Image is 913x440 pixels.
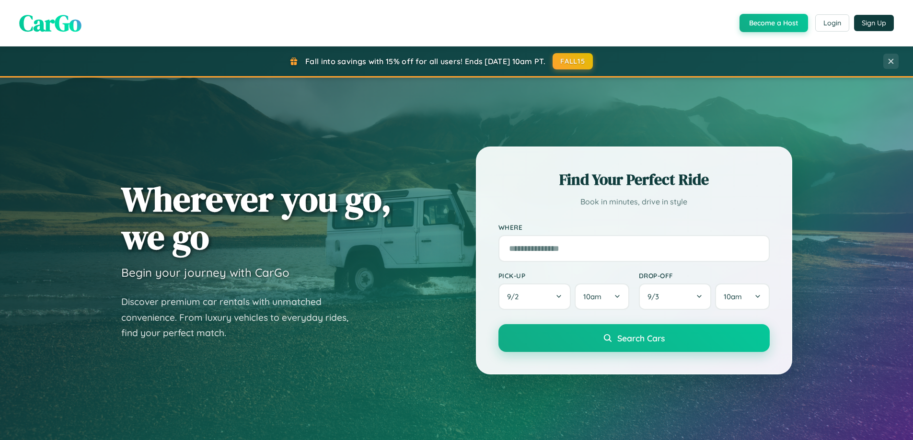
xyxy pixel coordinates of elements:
[715,283,769,310] button: 10am
[121,265,289,280] h3: Begin your journey with CarGo
[305,56,545,66] span: Fall into savings with 15% off for all users! Ends [DATE] 10am PT.
[553,53,593,69] button: FALL15
[815,14,849,32] button: Login
[498,195,770,209] p: Book in minutes, drive in style
[507,292,523,301] span: 9 / 2
[498,169,770,190] h2: Find Your Perfect Ride
[724,292,742,301] span: 10am
[498,271,629,280] label: Pick-up
[583,292,601,301] span: 10am
[121,294,361,341] p: Discover premium car rentals with unmatched convenience. From luxury vehicles to everyday rides, ...
[639,271,770,280] label: Drop-off
[19,7,81,39] span: CarGo
[498,324,770,352] button: Search Cars
[498,223,770,231] label: Where
[740,14,808,32] button: Become a Host
[647,292,664,301] span: 9 / 3
[498,283,571,310] button: 9/2
[575,283,629,310] button: 10am
[639,283,712,310] button: 9/3
[617,333,665,343] span: Search Cars
[121,180,392,256] h1: Wherever you go, we go
[854,15,894,31] button: Sign Up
